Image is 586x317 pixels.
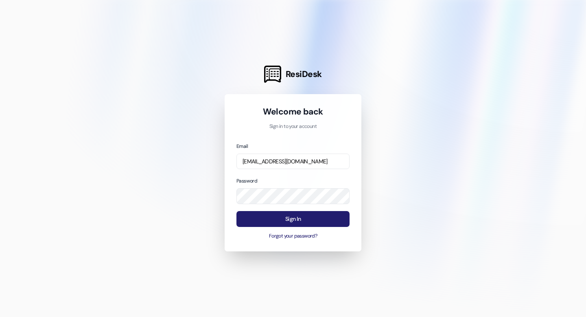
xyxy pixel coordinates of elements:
[236,178,257,184] label: Password
[236,233,350,240] button: Forgot your password?
[236,154,350,170] input: name@example.com
[286,68,322,80] span: ResiDesk
[236,211,350,227] button: Sign In
[264,66,281,83] img: ResiDesk Logo
[236,106,350,117] h1: Welcome back
[236,143,248,150] label: Email
[236,123,350,130] p: Sign in to your account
